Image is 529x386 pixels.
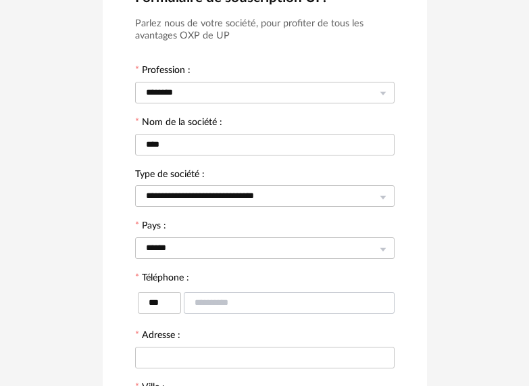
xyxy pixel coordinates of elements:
label: Type de société : [135,170,205,182]
label: Téléphone : [135,273,189,285]
label: Adresse : [135,331,180,343]
label: Pays : [135,221,166,233]
label: Nom de la société : [135,118,222,130]
label: Profession : [135,66,191,78]
h3: Parlez nous de votre société, pour profiter de tous les avantages OXP de UP [135,18,395,43]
